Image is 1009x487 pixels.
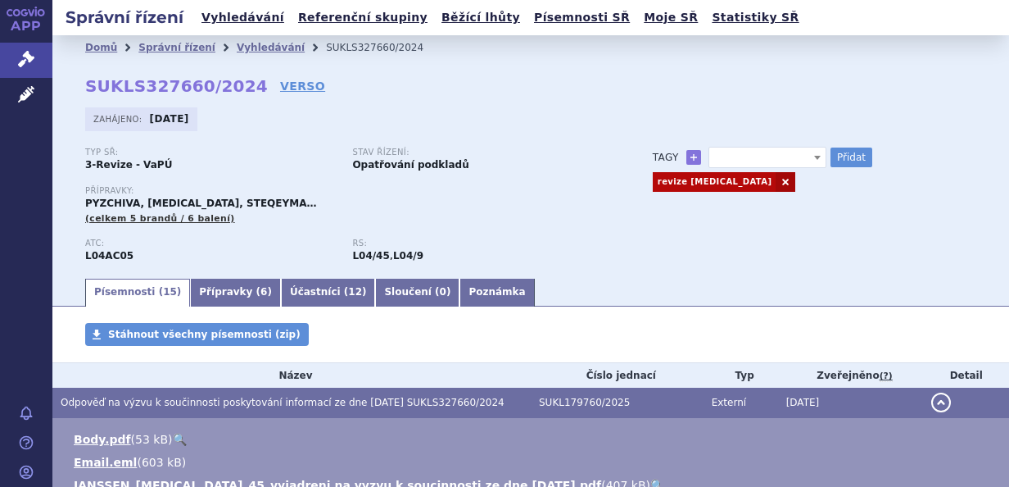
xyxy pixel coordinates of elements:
a: Správní řízení [138,42,215,53]
a: Vyhledávání [197,7,289,29]
a: Běžící lhůty [437,7,525,29]
span: revize ustekinumab [708,147,826,168]
a: 🔍 [173,433,187,446]
span: 53 kB [135,433,168,446]
span: 0 [440,286,446,298]
a: Poznámka [459,279,534,307]
th: Typ [704,363,778,388]
th: Číslo jednací [531,363,704,388]
h2: Správní řízení [52,6,197,29]
a: VERSO [280,78,325,94]
p: Stav řízení: [352,148,603,157]
th: Název [52,363,531,388]
span: PYZCHIVA, [MEDICAL_DATA], STEQEYMA… [85,198,316,209]
a: Písemnosti SŘ [529,7,635,29]
strong: ustekinumab pro léčbu Crohnovy choroby [352,250,389,262]
li: ( ) [74,454,993,471]
strong: SUKLS327660/2024 [85,76,268,96]
td: [DATE] [778,388,924,418]
a: Moje SŘ [639,7,703,29]
span: Zahájeno: [93,112,145,125]
th: Zveřejněno [778,363,924,388]
h3: Tagy [653,148,679,167]
li: ( ) [74,431,993,448]
a: Domů [85,42,117,53]
span: 15 [163,286,177,298]
span: 6 [260,286,267,298]
li: SUKLS327660/2024 [326,35,445,60]
a: Účastníci (12) [281,279,376,307]
a: Písemnosti (15) [85,279,190,307]
p: Přípravky: [85,186,620,196]
p: ATC: [85,239,336,248]
p: Typ SŘ: [85,148,336,157]
span: Externí [712,397,746,408]
a: Body.pdf [74,433,131,446]
a: revize [MEDICAL_DATA] [653,172,776,192]
a: Statistiky SŘ [707,7,803,29]
abbr: (?) [880,371,893,382]
div: , [352,239,619,263]
strong: ustekinumab [393,250,423,262]
th: Detail [923,363,1009,388]
strong: 3-Revize - VaPÚ [85,159,172,171]
a: Vyhledávání [237,42,305,53]
button: detail [931,393,951,412]
span: 12 [348,286,362,298]
a: Referenční skupiny [293,7,432,29]
a: Email.eml [74,456,137,469]
button: Přidat [830,148,872,167]
p: RS: [352,239,603,248]
span: Stáhnout všechny písemnosti (zip) [108,329,301,340]
a: Přípravky (6) [190,279,281,307]
span: (celkem 5 brandů / 6 balení) [85,213,235,224]
strong: USTEKINUMAB [85,250,133,262]
a: Sloučení (0) [375,279,459,307]
span: 603 kB [142,456,182,469]
td: SUKL179760/2025 [531,388,704,418]
strong: [DATE] [150,113,189,125]
strong: Opatřování podkladů [352,159,468,171]
span: Odpověď na výzvu k součinnosti poskytování informací ze dne 17. 4. 2025 SUKLS327660/2024 [61,397,504,408]
a: + [686,150,701,165]
a: Stáhnout všechny písemnosti (zip) [85,323,309,346]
